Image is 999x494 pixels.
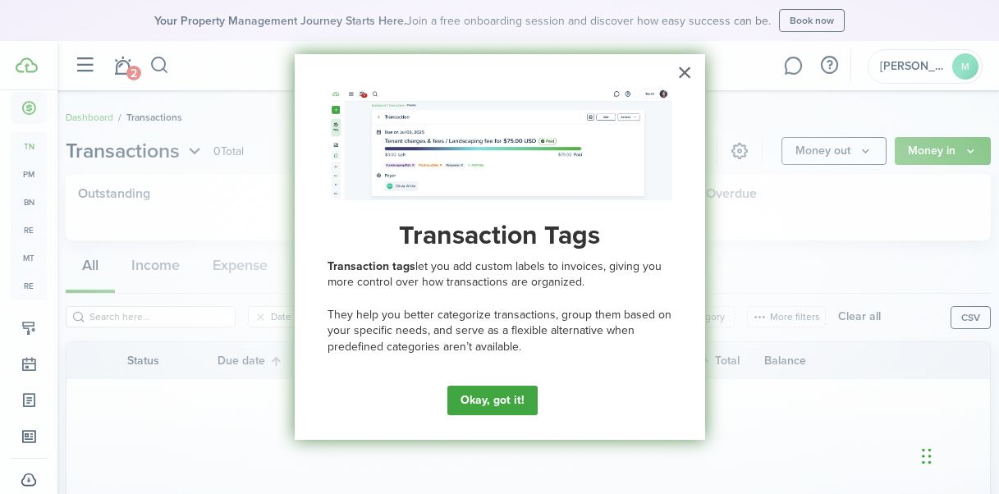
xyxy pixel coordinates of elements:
[328,258,665,291] span: let you add custom labels to invoices, giving you more control over how transactions are organized.
[922,432,932,481] div: Drag
[328,219,672,250] h2: Transaction Tags
[917,415,999,494] iframe: Chat Widget
[328,258,415,275] strong: Transaction tags
[447,386,538,415] button: Okay, got it!
[328,307,672,355] p: They help you better categorize transactions, group them based on your specific needs, and serve ...
[677,59,693,85] button: Close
